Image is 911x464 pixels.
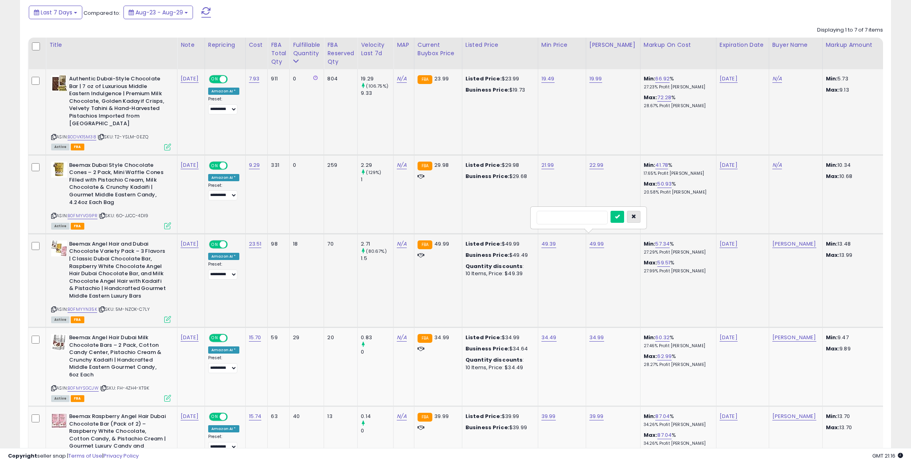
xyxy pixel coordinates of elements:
a: 60.32 [655,334,670,342]
p: 9.13 [826,86,892,94]
a: 87.04 [655,412,670,420]
span: OFF [227,241,239,248]
a: 19.49 [541,75,555,83]
div: Preset: [208,434,239,452]
p: 10.68 [826,173,892,180]
b: Min: [644,75,656,82]
a: 87.04 [657,431,672,439]
div: 2.71 [361,240,393,248]
div: 0 [293,162,318,169]
div: Fulfillable Quantity [293,41,320,58]
div: Markup Amount [826,41,895,49]
div: $49.49 [465,252,532,259]
span: Aug-23 - Aug-29 [135,8,183,16]
b: Listed Price: [465,75,502,82]
div: % [644,180,710,195]
div: 0 [361,348,393,356]
div: 1 [361,176,393,183]
div: % [644,353,710,368]
a: 23.51 [249,240,262,248]
a: [DATE] [720,161,738,169]
div: ASIN: [51,240,171,322]
div: % [644,75,710,90]
b: Max: [644,259,658,266]
div: Markup on Cost [644,41,713,49]
span: All listings currently available for purchase on Amazon [51,223,70,230]
b: Business Price: [465,86,509,94]
div: $34.64 [465,345,532,352]
div: 0.14 [361,413,393,420]
a: B0FMYYN35K [68,306,97,313]
span: Last 7 Days [41,8,72,16]
span: All listings currently available for purchase on Amazon [51,316,70,323]
div: 13 [327,413,351,420]
p: 20.58% Profit [PERSON_NAME] [644,190,710,195]
small: FBA [418,413,432,422]
span: OFF [227,76,239,83]
span: | SKU: FH-4ZH4-XT9K [100,385,149,391]
p: 27.23% Profit [PERSON_NAME] [644,84,710,90]
a: B0FMYSGCJW [68,385,99,392]
div: $29.98 [465,162,532,169]
b: Min: [644,334,656,341]
img: 41qbUQno-DL._SL40_.jpg [51,240,67,256]
button: Aug-23 - Aug-29 [123,6,193,19]
a: N/A [772,75,782,83]
div: ASIN: [51,334,171,401]
strong: Max: [826,172,840,180]
th: CSV column name: cust_attr_2_Expiration Date [716,38,769,69]
p: 34.26% Profit [PERSON_NAME] [644,422,710,428]
a: Privacy Policy [103,452,139,460]
div: 1.5 [361,255,393,262]
a: 57.34 [655,240,670,248]
div: Cost [249,41,265,49]
b: Authentic Dubai-Style Chocolate Bar | 7 oz of Luxurious Middle Eastern Indulgence | Premium Milk ... [69,75,166,129]
div: 0 [293,75,318,82]
strong: Max: [826,86,840,94]
div: Amazon AI * [208,346,239,354]
span: Compared to: [84,9,120,17]
span: ON [210,76,220,83]
a: 34.49 [541,334,557,342]
div: 70 [327,240,351,248]
span: 23.99 [434,75,449,82]
div: 20 [327,334,351,341]
div: Repricing [208,41,242,49]
div: Preset: [208,262,239,280]
span: ON [210,414,220,420]
a: N/A [397,412,406,420]
a: N/A [772,161,782,169]
span: 34.99 [434,334,449,341]
strong: Min: [826,161,838,169]
b: Listed Price: [465,412,502,420]
b: Max: [644,180,658,188]
b: Quantity discounts [465,262,523,270]
div: 63 [271,413,283,420]
a: 62.99 [657,352,672,360]
span: FBA [71,223,84,230]
p: 27.99% Profit [PERSON_NAME] [644,268,710,274]
small: FBA [418,162,432,170]
a: [DATE] [720,240,738,248]
div: 259 [327,162,351,169]
strong: Copyright [8,452,37,460]
a: N/A [397,240,406,248]
p: 13.48 [826,240,892,248]
a: 9.29 [249,161,260,169]
b: Min: [644,412,656,420]
div: [PERSON_NAME] [589,41,637,49]
div: Amazon AI * [208,253,239,260]
div: Expiration Date [720,41,766,49]
strong: Max: [826,251,840,259]
b: Max: [644,352,658,360]
img: 41Mq-DUah5L._SL40_.jpg [51,334,67,350]
div: 0.83 [361,334,393,341]
strong: Max: [826,424,840,431]
div: Amazon AI * [208,425,239,432]
b: Beemax Angel Hair and Dubai Chocolate Variety Pack – 3 Flavors | Classic Dubai Chocolate Bar, Ras... [69,240,166,302]
a: [DATE] [181,240,199,248]
span: 39.99 [434,412,449,420]
div: Note [181,41,201,49]
a: B0FMYVG9PR [68,212,97,219]
b: Listed Price: [465,334,502,341]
